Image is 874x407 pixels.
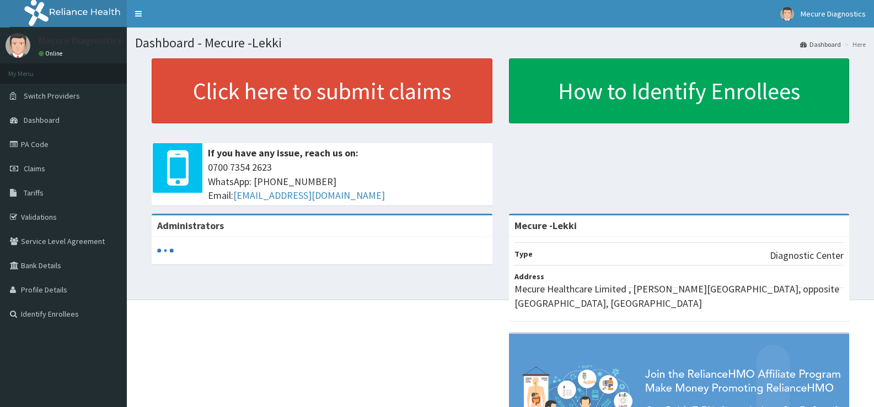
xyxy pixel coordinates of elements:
[6,33,30,58] img: User Image
[152,58,492,123] a: Click here to submit claims
[233,189,385,202] a: [EMAIL_ADDRESS][DOMAIN_NAME]
[842,40,866,49] li: Here
[24,164,45,173] span: Claims
[157,219,224,232] b: Administrators
[514,249,533,259] b: Type
[780,7,794,21] img: User Image
[801,9,866,19] span: Mecure Diagnostics
[24,188,44,198] span: Tariffs
[24,91,80,101] span: Switch Providers
[509,58,850,123] a: How to Identify Enrollees
[157,242,174,259] svg: audio-loading
[770,248,844,263] p: Diagnostic Center
[135,36,866,50] h1: Dashboard - Mecure -Lekki
[208,160,487,203] span: 0700 7354 2623 WhatsApp: [PHONE_NUMBER] Email:
[514,219,577,232] strong: Mecure -Lekki
[39,36,122,46] p: Mecure Diagnostics
[39,50,65,57] a: Online
[24,115,60,125] span: Dashboard
[800,40,841,49] a: Dashboard
[514,272,544,281] b: Address
[514,282,844,310] p: Mecure Healthcare Limited , [PERSON_NAME][GEOGRAPHIC_DATA], opposite [GEOGRAPHIC_DATA], [GEOGRAPH...
[208,146,358,159] b: If you have any issue, reach us on:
